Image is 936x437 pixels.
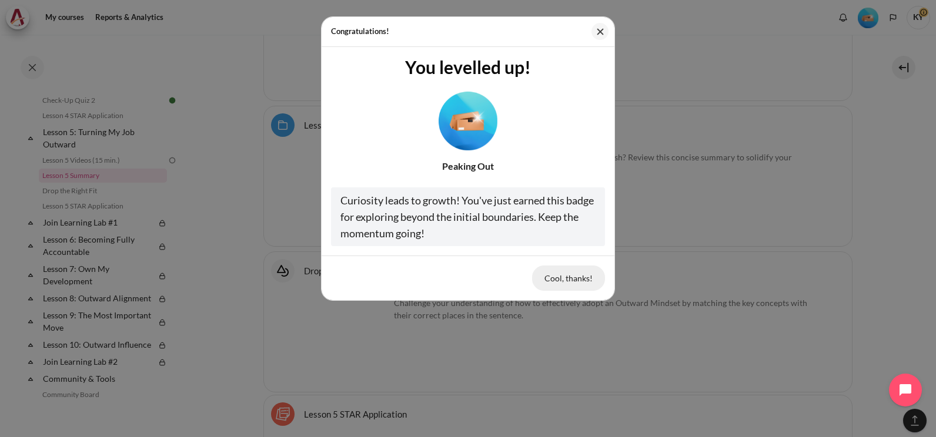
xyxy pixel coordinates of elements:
[532,265,605,290] button: Cool, thanks!
[331,26,389,38] h5: Congratulations!
[331,187,605,246] div: Curiosity leads to growth! You've just earned this badge for exploring beyond the initial boundar...
[439,91,497,150] img: Level #2
[591,23,609,40] button: Close
[439,87,497,150] div: Level #2
[331,56,605,78] h3: You levelled up!
[331,159,605,173] div: Peaking Out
